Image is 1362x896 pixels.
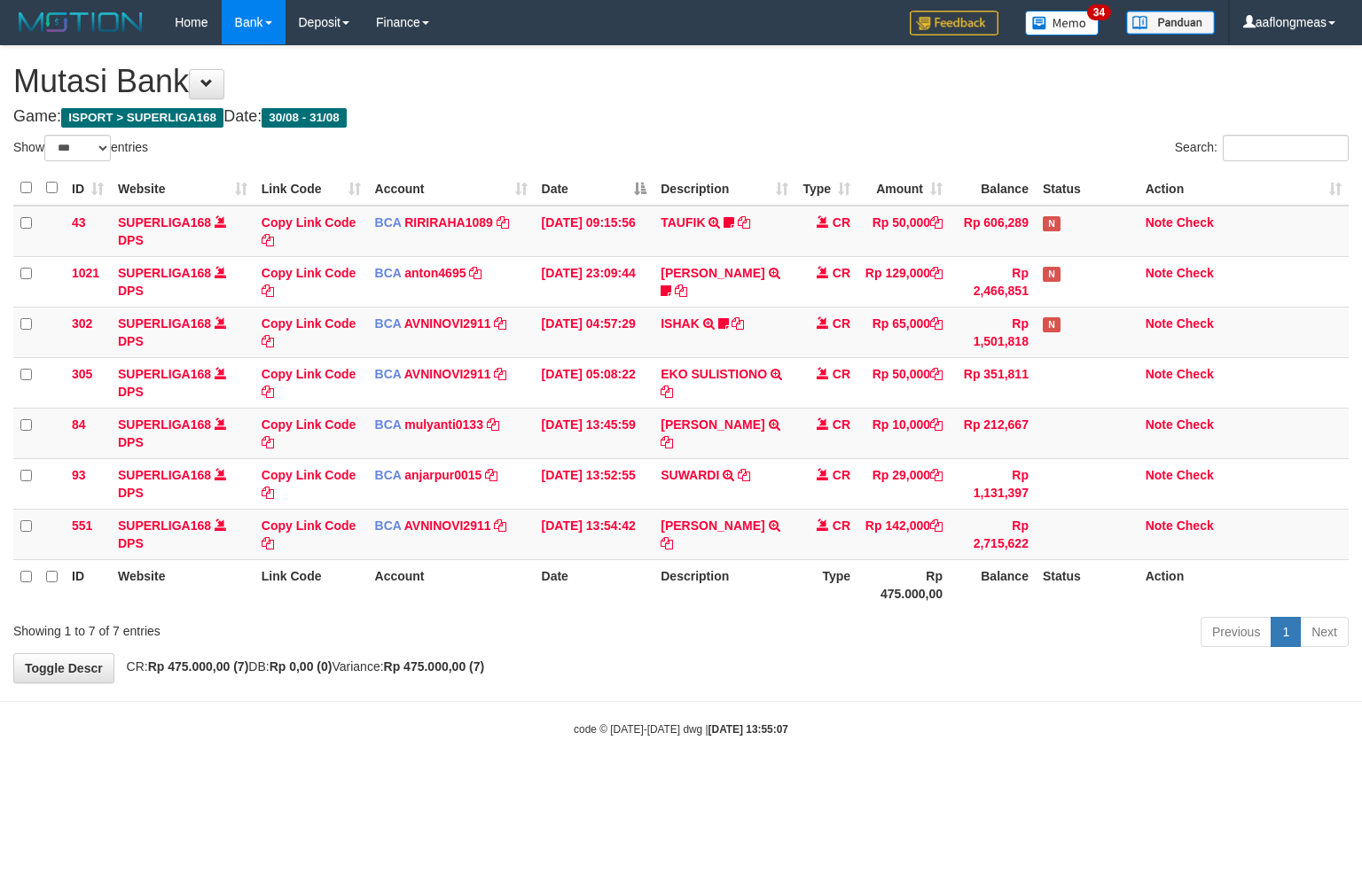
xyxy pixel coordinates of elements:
td: [DATE] 23:09:44 [535,256,654,307]
img: Feedback.jpg [910,11,998,35]
small: code © [DATE]-[DATE] dwg | [574,723,788,736]
td: Rp 2,466,851 [950,256,1036,307]
span: 34 [1087,4,1111,20]
span: 84 [72,417,86,432]
th: Amount: activate to sort column ascending [857,171,950,206]
a: Copy AVNINOVI2911 to clipboard [494,316,506,331]
a: Note [1146,215,1173,230]
a: Copy SUWARDI to clipboard [738,468,750,482]
th: Status [1036,171,1139,206]
a: Copy Link Code [262,417,356,449]
th: Description: activate to sort column ascending [654,171,795,206]
a: Note [1146,417,1173,432]
a: [PERSON_NAME] [661,518,764,533]
td: DPS [111,458,254,509]
a: Copy ISHAK to clipboard [732,316,744,331]
span: 305 [72,367,92,381]
div: Showing 1 to 7 of 7 entries [13,615,554,640]
a: Copy Rp 129,000 to clipboard [930,266,943,280]
a: Copy SRI BASUKI to clipboard [675,284,687,298]
span: 551 [72,518,92,533]
span: BCA [375,518,402,533]
td: DPS [111,408,254,458]
th: Link Code [254,559,368,610]
td: DPS [111,256,254,307]
a: 1 [1271,617,1301,647]
th: Website: activate to sort column ascending [111,171,254,206]
a: Copy Rp 50,000 to clipboard [930,215,943,230]
a: anjarpur0015 [404,468,481,482]
a: Copy AVNINOVI2911 to clipboard [494,367,506,381]
span: CR [833,367,850,381]
strong: [DATE] 13:55:07 [708,723,788,736]
td: [DATE] 13:45:59 [535,408,654,458]
a: Copy anton4695 to clipboard [469,266,481,280]
a: Check [1177,518,1214,533]
strong: Rp 475.000,00 (7) [148,659,249,674]
th: Description [654,559,795,610]
a: Copy Rp 142,000 to clipboard [930,518,943,533]
span: 93 [72,468,86,482]
a: [PERSON_NAME] [661,266,764,280]
a: Next [1300,617,1349,647]
td: DPS [111,206,254,257]
a: anton4695 [404,266,466,280]
th: Date: activate to sort column descending [535,171,654,206]
a: Copy anjarpur0015 to clipboard [485,468,497,482]
span: CR [833,518,850,533]
a: mulyanti0133 [404,417,483,432]
span: BCA [375,417,402,432]
a: Toggle Descr [13,653,114,683]
th: Status [1036,559,1139,610]
a: ISHAK [661,316,700,331]
td: Rp 50,000 [857,206,950,257]
a: SUPERLIGA168 [118,417,211,432]
th: Balance [950,559,1036,610]
span: CR [833,316,850,331]
a: Copy mulyanti0133 to clipboard [487,417,499,432]
td: Rp 10,000 [857,408,950,458]
td: [DATE] 04:57:29 [535,307,654,357]
td: [DATE] 05:08:22 [535,357,654,408]
th: Date [535,559,654,610]
a: Copy Rp 10,000 to clipboard [930,417,943,432]
td: Rp 351,811 [950,357,1036,408]
td: Rp 1,131,397 [950,458,1036,509]
span: BCA [375,266,402,280]
th: Type: activate to sort column ascending [795,171,857,206]
a: Copy EKO SULISTIONO to clipboard [661,385,673,399]
td: Rp 129,000 [857,256,950,307]
td: Rp 212,667 [950,408,1036,458]
a: SUPERLIGA168 [118,266,211,280]
td: DPS [111,357,254,408]
span: CR [833,215,850,230]
span: BCA [375,468,402,482]
a: Copy Rp 29,000 to clipboard [930,468,943,482]
a: TAUFIK [661,215,705,230]
td: [DATE] 13:52:55 [535,458,654,509]
span: BCA [375,367,402,381]
span: CR [833,266,850,280]
a: Copy TAUFIK to clipboard [738,215,750,230]
a: RIRIRAHA1089 [404,215,493,230]
a: Copy MUH ABDUL RO to clipboard [661,435,673,449]
span: BCA [375,316,402,331]
img: panduan.png [1126,11,1215,35]
th: Type [795,559,857,610]
a: Note [1146,518,1173,533]
th: Account: activate to sort column ascending [368,171,535,206]
th: Link Code: activate to sort column ascending [254,171,368,206]
a: AVNINOVI2911 [404,367,491,381]
th: Action [1139,559,1349,610]
a: [PERSON_NAME] [661,417,764,432]
a: AVNINOVI2911 [404,316,491,331]
span: BCA [375,215,402,230]
th: ID [65,559,111,610]
span: ISPORT > SUPERLIGA168 [61,108,223,128]
a: Check [1177,367,1214,381]
span: CR [833,417,850,432]
input: Search: [1223,135,1349,161]
a: Check [1177,468,1214,482]
th: Rp 475.000,00 [857,559,950,610]
a: SUPERLIGA168 [118,518,211,533]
